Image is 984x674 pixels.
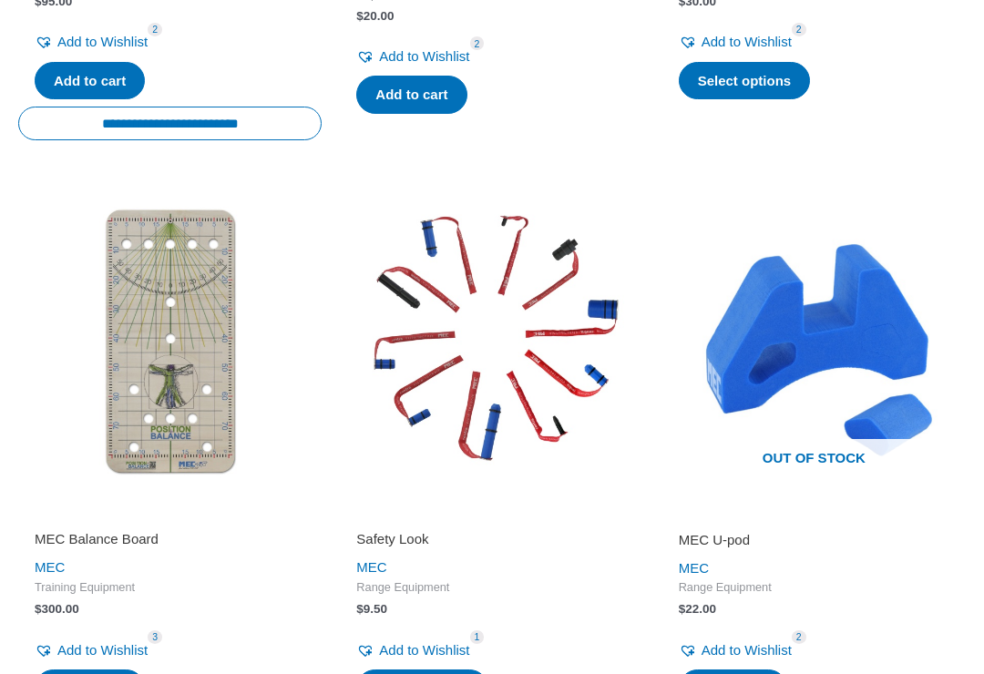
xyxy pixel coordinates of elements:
[356,76,466,114] a: Add to cart: “Poster - Ivana Maksimovic standing position”
[792,23,806,36] span: 2
[148,23,162,36] span: 2
[470,36,485,50] span: 2
[356,602,364,616] span: $
[35,505,305,526] iframe: Customer reviews powered by Trustpilot
[57,34,148,49] span: Add to Wishlist
[35,29,148,55] a: Add to Wishlist
[676,439,952,481] span: Out of stock
[679,560,709,576] a: MEC
[379,642,469,658] span: Add to Wishlist
[356,580,627,596] span: Range Equipment
[679,638,792,663] a: Add to Wishlist
[35,530,305,548] h2: MEC Balance Board
[18,190,322,494] img: MEC Balance Board
[148,630,162,644] span: 3
[679,29,792,55] a: Add to Wishlist
[356,530,627,548] h2: Safety Look
[35,580,305,596] span: Training Equipment
[679,602,716,616] bdi: 22.00
[662,190,966,494] a: Out of stock
[379,48,469,64] span: Add to Wishlist
[679,531,949,556] a: MEC U-pod
[35,530,305,555] a: MEC Balance Board
[35,62,145,100] a: Add to cart: “Book - Olympic Rifle Shooting”
[679,580,949,596] span: Range Equipment
[356,559,386,575] a: MEC
[679,62,811,100] a: Select options for “MEC Compound”
[662,190,966,494] img: MEC U-pod
[679,505,949,527] iframe: Customer reviews powered by Trustpilot
[356,530,627,555] a: Safety Look
[356,9,364,23] span: $
[356,44,469,69] a: Add to Wishlist
[35,602,42,616] span: $
[679,531,949,549] h2: MEC U-pod
[35,559,65,575] a: MEC
[340,190,643,494] img: Safety Look
[470,630,485,644] span: 1
[679,602,686,616] span: $
[356,602,387,616] bdi: 9.50
[356,505,627,526] iframe: Customer reviews powered by Trustpilot
[35,638,148,663] a: Add to Wishlist
[702,34,792,49] span: Add to Wishlist
[792,630,806,644] span: 2
[356,638,469,663] a: Add to Wishlist
[35,602,79,616] bdi: 300.00
[57,642,148,658] span: Add to Wishlist
[702,642,792,658] span: Add to Wishlist
[356,9,394,23] bdi: 20.00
